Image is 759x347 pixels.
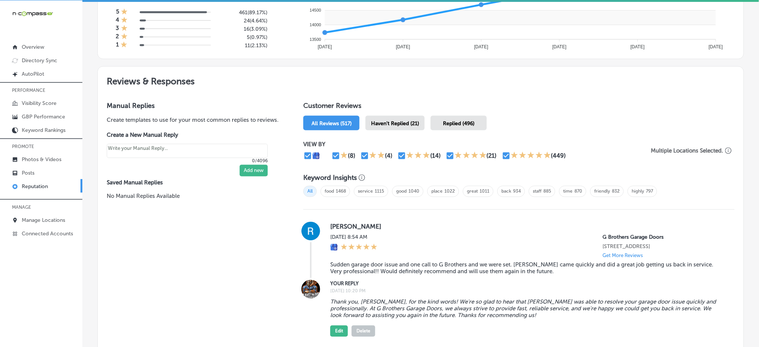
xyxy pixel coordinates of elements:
[12,10,53,17] img: 660ab0bf-5cc7-4cb8-ba1c-48b5ae0f18e60NCTV_CLogo_TV_Black_-500x88.png
[430,152,441,159] div: (14)
[22,156,61,163] p: Photos & Videos
[603,244,723,250] p: 12550 West Colfax Avenue Unit 107
[330,262,723,275] blockquote: Sudden garage door issue and one call to G Brothers and we were set. [PERSON_NAME] came quickly a...
[107,158,268,163] p: 0/4096
[121,8,128,16] div: 1 Star
[474,44,488,49] tspan: [DATE]
[651,147,723,154] p: Multiple Locations Selected.
[116,25,119,33] h4: 3
[107,144,268,158] textarea: Create your Quick Reply
[543,189,551,194] a: 885
[22,217,65,223] p: Manage Locations
[107,116,279,124] p: Create templates to use for your most common replies to reviews.
[406,151,430,160] div: 3 Stars
[396,44,410,49] tspan: [DATE]
[444,189,455,194] a: 1022
[217,18,267,24] h5: 24 ( 4.64% )
[646,189,653,194] a: 797
[22,100,57,106] p: Visibility Score
[369,151,385,160] div: 2 Stars
[612,189,620,194] a: 832
[303,186,317,197] span: All
[330,281,723,287] label: YOUR REPLY
[631,44,645,49] tspan: [DATE]
[116,8,119,16] h4: 5
[107,192,279,200] p: No Manual Replies Available
[487,152,497,159] div: (21)
[98,67,744,93] h2: Reviews & Responses
[107,132,268,138] label: Create a New Manual Reply
[301,280,320,299] img: Image
[396,189,407,194] a: good
[552,44,567,49] tspan: [DATE]
[340,151,348,160] div: 1 Star
[551,152,566,159] div: (449)
[22,44,44,50] p: Overview
[217,42,267,49] h5: 11 ( 2.13% )
[217,9,267,16] h5: 461 ( 89.17% )
[330,234,377,241] label: [DATE] 8:54 AM
[22,183,48,190] p: Reputation
[217,26,267,32] h5: 16 ( 3.09% )
[330,299,723,319] blockquote: Thank you, [PERSON_NAME], for the kind words! We're so glad to hear that [PERSON_NAME] was able t...
[336,189,346,194] a: 1468
[116,16,119,25] h4: 4
[431,189,443,194] a: place
[348,152,355,159] div: (8)
[22,127,66,133] p: Keyword Rankings
[121,33,128,41] div: 1 Star
[121,16,128,25] div: 1 Star
[708,44,723,49] tspan: [DATE]
[480,189,489,194] a: 1011
[303,174,357,182] h3: Keyword Insights
[121,41,127,49] div: 1 Star
[330,289,723,294] label: [DATE] 10:20 PM
[603,234,723,241] p: G Brothers Garage Doors
[310,8,321,13] tspan: 14500
[107,102,279,110] h3: Manual Replies
[303,102,735,113] h1: Customer Reviews
[303,141,648,148] p: VIEW BY
[563,189,573,194] a: time
[318,44,332,49] tspan: [DATE]
[358,189,373,194] a: service
[22,230,73,237] p: Connected Accounts
[603,253,643,259] p: Get More Reviews
[312,120,352,127] span: All Reviews (517)
[310,37,321,42] tspan: 13500
[330,326,348,337] button: Edit
[455,151,487,160] div: 4 Stars
[501,189,511,194] a: back
[116,41,119,49] h4: 1
[467,189,478,194] a: great
[240,165,268,176] button: Add new
[310,22,321,27] tspan: 14000
[632,189,644,194] a: highly
[513,189,521,194] a: 934
[341,244,377,252] div: 5 Stars
[121,25,128,33] div: 1 Star
[330,223,723,230] label: [PERSON_NAME]
[352,326,375,337] button: Delete
[594,189,610,194] a: friendly
[217,34,267,40] h5: 5 ( 0.97% )
[533,189,541,194] a: staff
[385,152,392,159] div: (4)
[371,120,419,127] span: Haven't Replied (21)
[107,179,279,186] label: Saved Manual Replies
[22,57,57,64] p: Directory Sync
[22,71,44,77] p: AutoPilot
[574,189,582,194] a: 870
[116,33,119,41] h4: 2
[22,114,65,120] p: GBP Performance
[409,189,419,194] a: 1040
[325,189,334,194] a: food
[511,151,551,160] div: 5 Stars
[22,170,34,176] p: Posts
[443,120,474,127] span: Replied (496)
[375,189,384,194] a: 1115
